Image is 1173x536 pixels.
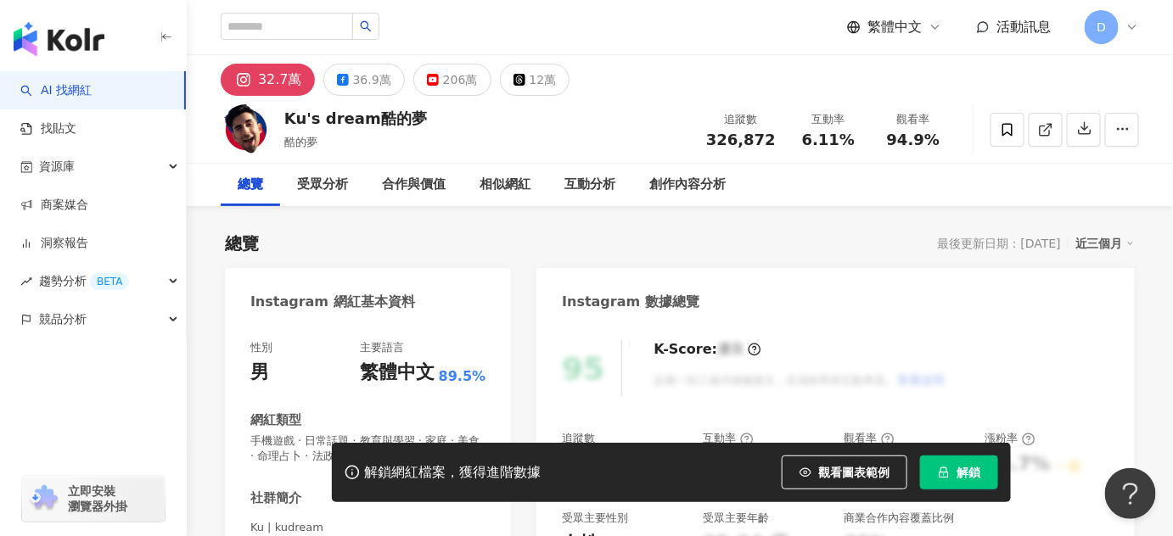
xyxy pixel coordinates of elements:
img: chrome extension [27,485,60,512]
div: 繁體中文 [360,360,435,386]
div: 互動率 [796,111,861,128]
button: 32.7萬 [221,64,315,96]
div: 解鎖網紅檔案，獲得進階數據 [364,464,541,482]
span: lock [938,466,950,478]
span: D [1097,18,1107,36]
div: 206萬 [443,68,478,92]
div: 性別 [250,340,272,355]
div: 網紅類型 [250,411,301,429]
div: 商業合作內容覆蓋比例 [845,511,955,526]
div: 創作內容分析 [649,175,726,195]
a: 洞察報告 [20,235,88,252]
div: 主要語言 [360,340,404,355]
div: 總覽 [238,175,263,195]
span: 競品分析 [39,300,87,338]
span: Ku | kudream [250,520,485,535]
span: 活動訊息 [996,19,1051,35]
div: Ku's dream酷的夢 [284,108,427,129]
button: 12萬 [500,64,570,96]
div: 36.9萬 [353,68,391,92]
span: search [360,20,372,32]
div: 最後更新日期：[DATE] [938,237,1061,250]
span: 酷的夢 [284,136,317,148]
span: 6.11% [802,131,855,148]
div: BETA [90,273,129,290]
div: 12萬 [530,68,557,92]
div: 32.7萬 [258,68,302,92]
span: 繁體中文 [867,18,922,36]
a: 商案媒合 [20,197,88,214]
div: 互動率 [703,431,753,446]
div: 觀看率 [881,111,946,128]
div: 近三個月 [1075,232,1135,254]
img: KOL Avatar [221,104,272,155]
a: 找貼文 [20,120,76,137]
span: 趨勢分析 [39,262,129,300]
span: 89.5% [439,367,486,386]
img: logo [14,22,104,56]
span: 94.9% [887,131,940,148]
span: rise [20,276,32,288]
button: 206萬 [413,64,491,96]
span: 資源庫 [39,148,75,186]
div: 受眾主要年齡 [703,511,769,526]
div: Instagram 數據總覽 [562,293,699,311]
div: 互動分析 [564,175,615,195]
span: 立即安裝 瀏覽器外掛 [68,483,127,514]
div: 受眾主要性別 [562,511,628,526]
button: 觀看圖表範例 [782,455,907,489]
span: 解鎖 [957,466,980,479]
div: 追蹤數 [562,431,595,446]
a: searchAI 找網紅 [20,82,92,99]
span: 手機遊戲 · 日常話題 · 教育與學習 · 家庭 · 美食 · 命理占卜 · 法政社會 · 運動 [250,433,485,464]
div: 觀看率 [845,431,895,446]
div: 男 [250,360,269,386]
div: K-Score : [654,340,761,359]
button: 解鎖 [920,455,998,489]
div: 總覽 [225,232,259,255]
div: 追蹤數 [706,111,776,128]
span: 326,872 [706,131,776,148]
div: 漲粉率 [985,431,1035,446]
a: chrome extension立即安裝 瀏覽器外掛 [22,476,165,522]
div: 合作與價值 [382,175,446,195]
div: 受眾分析 [297,175,348,195]
button: 36.9萬 [323,64,405,96]
div: Instagram 網紅基本資料 [250,293,415,311]
div: 相似網紅 [480,175,530,195]
span: 觀看圖表範例 [818,466,890,479]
